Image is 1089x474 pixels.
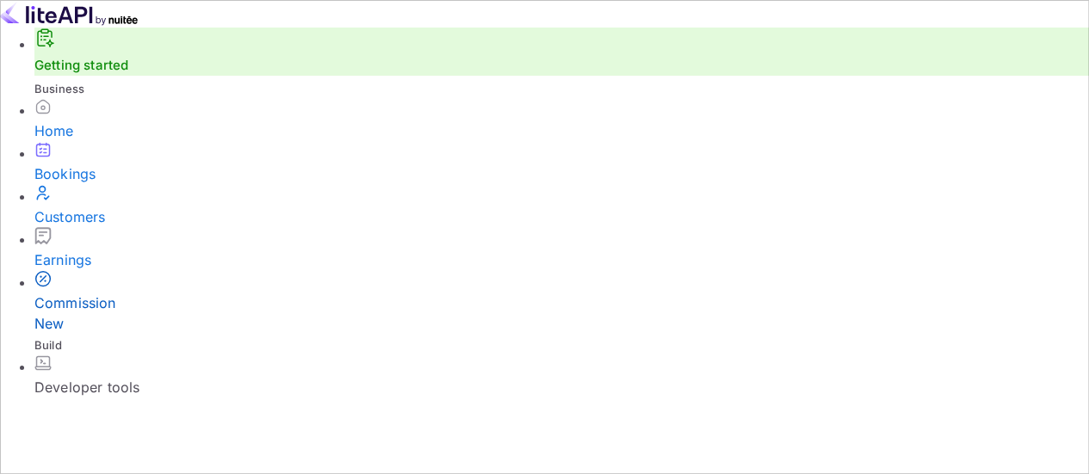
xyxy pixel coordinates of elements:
a: Bookings [34,141,1089,184]
span: Build [34,338,62,352]
a: Getting started [34,57,128,73]
a: Customers [34,184,1089,227]
a: Home [34,98,1089,141]
a: CommissionNew [34,270,1089,334]
div: Customers [34,206,1089,227]
div: New [34,313,1089,334]
div: Bookings [34,163,1089,184]
div: Getting started [34,28,1089,76]
a: Earnings [34,227,1089,270]
div: Home [34,120,1089,141]
div: Developer tools [34,377,1089,397]
span: Business [34,82,84,95]
div: Earnings [34,249,1089,270]
div: Commission [34,292,1089,334]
